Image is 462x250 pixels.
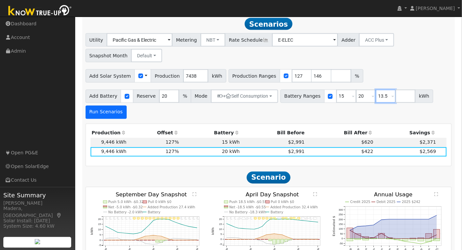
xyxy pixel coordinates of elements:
text: 5 [99,234,101,237]
text:  [435,192,439,196]
span: kWh [415,90,433,103]
circle: onclick="" [193,227,194,228]
circle: onclick="" [189,239,190,240]
circle: onclick="" [141,237,142,238]
i: 10PM - Clear [193,217,195,220]
i: 6AM - Clear [129,217,131,220]
circle: onclick="" [193,239,194,240]
circle: onclick="" [125,233,126,234]
text: Pull 0 kWh $0 [148,200,171,204]
circle: onclick="" [437,215,438,216]
span: Adder [338,33,359,47]
text: Battery [271,210,283,214]
circle: onclick="" [405,219,406,220]
text: kWh [90,228,94,235]
i: 11AM - Clear [149,217,152,220]
span: % [351,69,363,83]
circle: onclick="" [270,219,271,220]
rect: onclick="" [418,238,424,239]
circle: onclick="" [153,235,154,236]
button: Run Scenarios [86,106,127,119]
circle: onclick="" [302,239,303,240]
circle: onclick="" [298,239,299,240]
circle: onclick="" [125,239,126,240]
circle: onclick="" [286,236,287,237]
circle: onclick="" [197,228,198,229]
circle: onclick="" [234,227,235,228]
circle: onclick="" [109,228,110,229]
text: 10 [98,228,101,231]
text: 20 [219,218,222,221]
i: 10AM - Clear [145,217,148,220]
text: 0 [99,239,101,242]
circle: onclick="" [234,239,235,240]
circle: onclick="" [105,238,106,239]
td: 9,446 kWh [91,138,128,147]
circle: onclick="" [109,238,110,239]
td: 9,446 kWh [91,147,128,157]
circle: onclick="" [262,236,263,237]
td: 20 kWh [180,147,241,157]
circle: onclick="" [173,238,174,239]
i: 5AM - PartlyCloudy [245,217,249,220]
i: 12AM - MostlyClear [226,217,229,220]
span: Utility [86,33,107,47]
circle: onclick="" [397,219,398,220]
circle: onclick="" [121,239,122,240]
rect: onclick="" [347,239,353,241]
span: Scenario [247,172,291,184]
i: 6PM - Clear [177,217,180,220]
circle: onclick="" [405,238,406,239]
circle: onclick="" [314,221,315,222]
text: Estimated $ [333,216,336,236]
circle: onclick="" [230,225,231,226]
rect: onclick="" [402,239,409,240]
span: $2,991 [288,149,305,154]
th: Bill After [306,129,375,138]
circle: onclick="" [266,222,267,223]
i: 3AM - PartlyCloudy [237,217,241,220]
i: 4PM - Clear [168,217,171,220]
i: 7PM - Clear [181,217,183,220]
span: Battery Ranges [280,90,325,103]
button: +Self Consumption [211,90,278,103]
circle: onclick="" [357,238,358,239]
i: 1AM - MostlyClear [230,217,233,220]
text: Pull 0 kWh $0 [271,200,294,204]
circle: onclick="" [141,232,142,233]
circle: onclick="" [189,226,190,227]
span: Production Ranges [229,69,280,83]
th: Bill Before [241,129,306,138]
i: 12AM - Clear [105,217,108,220]
circle: onclick="" [365,238,366,239]
circle: onclick="" [238,238,239,239]
button: Default [131,49,162,62]
circle: onclick="" [165,237,166,238]
img: Know True-Up [5,4,75,19]
a: Map [56,213,62,218]
div: System Size: 4.60 kW [3,223,72,230]
circle: onclick="" [298,220,299,221]
rect: onclick="" [418,239,424,241]
i: 4AM - MostlyCloudy [241,217,245,220]
circle: onclick="" [290,238,291,239]
i: 9AM - Clear [141,217,144,220]
text: Push 5.0 kWh -$0.32 [108,200,144,204]
circle: onclick="" [373,225,374,226]
span: $2,991 [288,140,305,145]
i: 6AM - MostlyClear [250,217,252,220]
circle: onclick="" [266,234,267,235]
input: Select a Utility [107,33,172,47]
text: 5 [221,233,222,236]
i: 6PM - MostlyClear [298,217,301,220]
circle: onclick="" [282,234,283,235]
circle: onclick="" [226,239,227,240]
rect: onclick="" [378,234,385,239]
circle: onclick="" [357,226,358,227]
rect: onclick="" [355,234,361,239]
circle: onclick="" [274,233,275,234]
